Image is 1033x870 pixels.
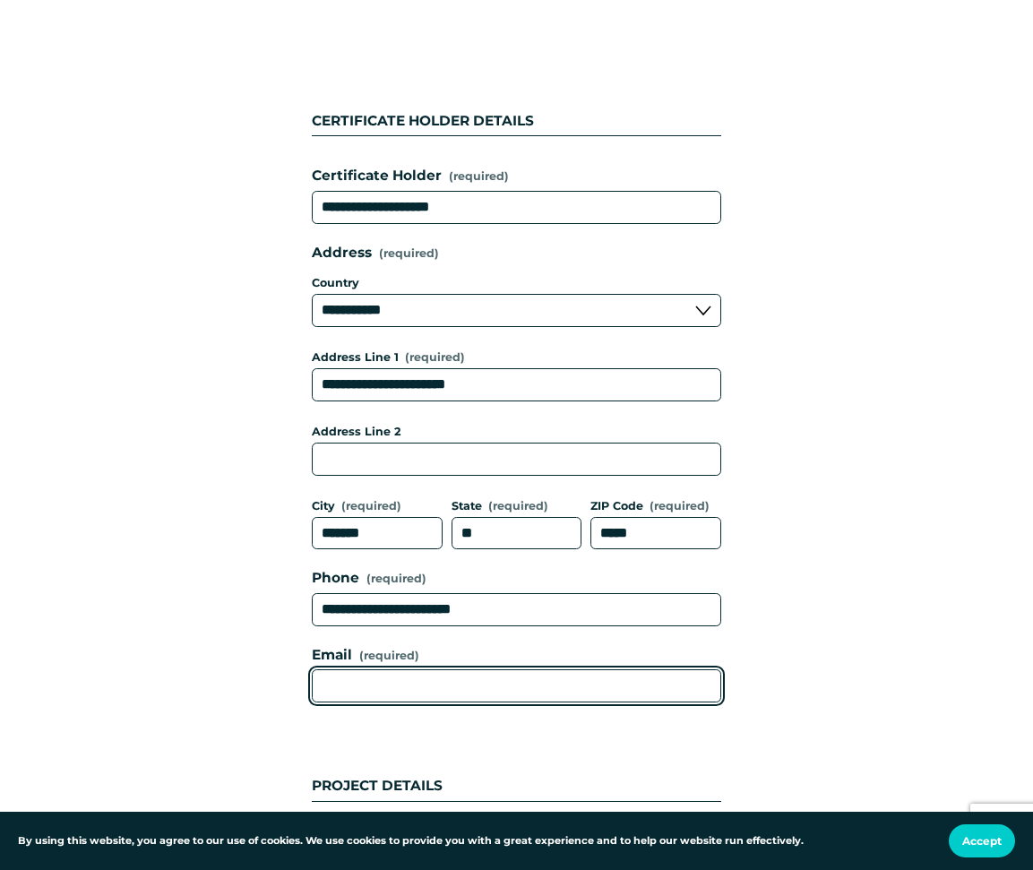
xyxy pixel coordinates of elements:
span: Address [312,242,372,264]
div: PROJECT DETAILS [312,731,721,801]
span: (required) [379,248,439,260]
div: CERTIFICATE HOLDER DETAILS [312,110,721,136]
div: ZIP Code [590,497,721,517]
select: Country [312,294,721,327]
span: (required) [449,168,509,185]
span: (required) [366,573,426,585]
span: (required) [341,501,401,513]
div: City [312,497,443,517]
div: State [452,497,582,517]
span: (required) [650,501,710,513]
input: City [312,517,443,550]
input: ZIP Code [590,517,721,550]
input: Address Line 2 [312,443,721,476]
button: Accept [949,824,1015,857]
span: Phone [312,567,359,590]
span: (required) [405,352,465,364]
div: Address Line 1 [312,349,721,368]
span: (required) [359,647,419,665]
span: Certificate Holder [312,165,442,187]
input: Address Line 1 [312,368,721,401]
span: Email [312,644,352,667]
input: State [452,517,582,550]
span: Accept [962,834,1002,848]
span: (required) [488,501,548,513]
p: By using this website, you agree to our use of cookies. We use cookies to provide you with a grea... [18,833,804,849]
div: Country [312,271,721,294]
div: Address Line 2 [312,423,721,443]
